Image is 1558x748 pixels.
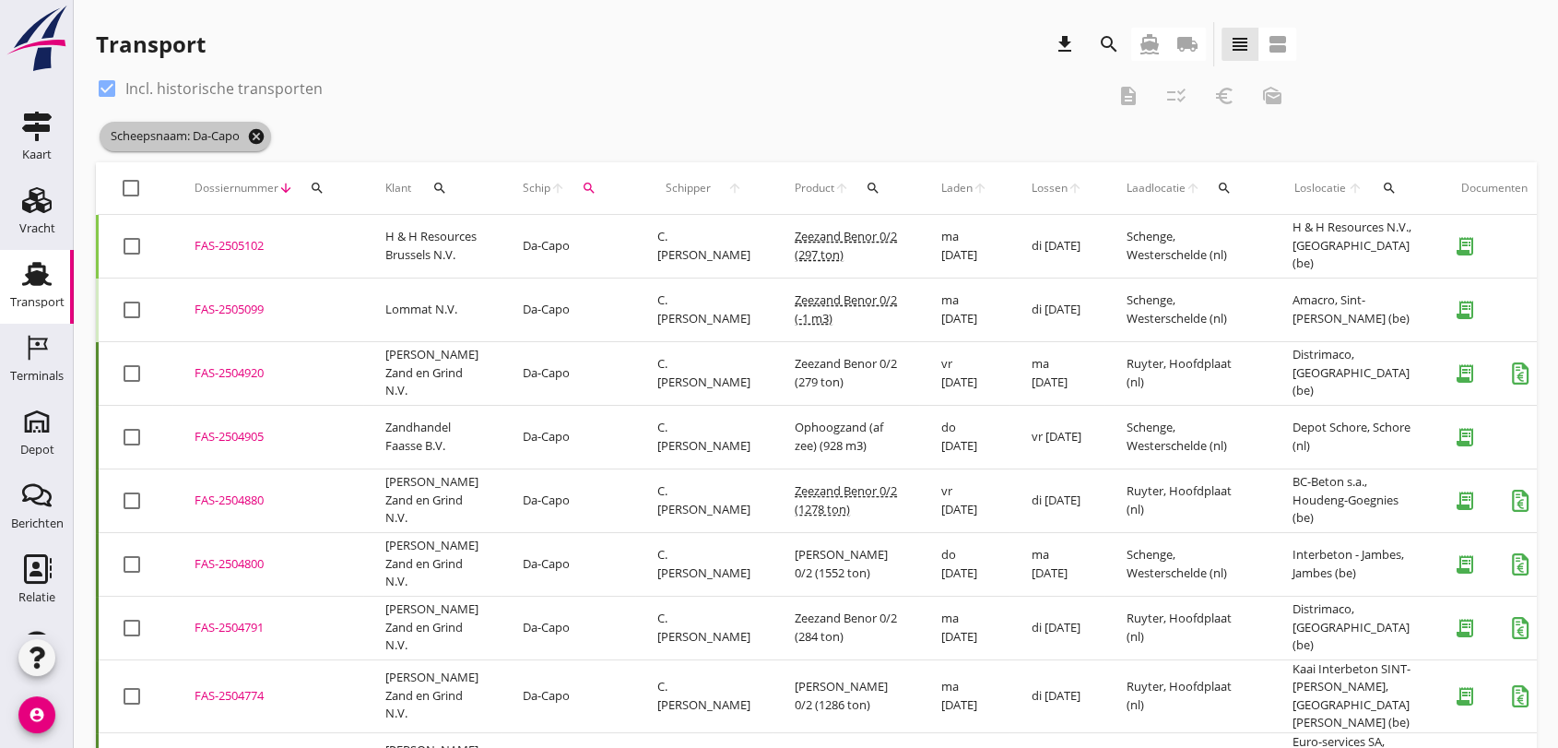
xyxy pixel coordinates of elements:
[1446,546,1483,583] i: receipt_long
[100,122,271,151] span: Scheepsnaam: Da-Capo
[1127,180,1186,196] span: Laadlocatie
[1446,419,1483,456] i: receipt_long
[1054,33,1076,55] i: download
[363,341,501,405] td: [PERSON_NAME] Zand en Grind N.V.
[1270,532,1439,596] td: Interbeton - Jambes, Jambes (be)
[973,181,987,196] i: arrow_upward
[919,469,1009,532] td: vr [DATE]
[195,180,278,196] span: Dossiernummer
[1032,180,1068,196] span: Lossen
[1270,278,1439,341] td: Amacro, Sint-[PERSON_NAME] (be)
[635,532,773,596] td: C. [PERSON_NAME]
[1446,355,1483,392] i: receipt_long
[1267,33,1289,55] i: view_agenda
[1270,405,1439,469] td: Depot Schore, Schore (nl)
[195,555,341,574] div: FAS-2504800
[1347,181,1364,196] i: arrow_upward
[1009,469,1104,532] td: di [DATE]
[363,469,501,532] td: [PERSON_NAME] Zand en Grind N.V.
[1217,181,1232,196] i: search
[1104,596,1270,659] td: Ruyter, Hoofdplaat (nl)
[919,341,1009,405] td: vr [DATE]
[432,181,447,196] i: search
[1104,405,1270,469] td: Schenge, Westerschelde (nl)
[795,482,897,517] span: Zeezand Benor 0/2 (1278 ton)
[385,166,478,210] div: Klant
[501,532,635,596] td: Da-Capo
[1009,215,1104,279] td: di [DATE]
[1446,228,1483,265] i: receipt_long
[1446,610,1483,647] i: receipt_long
[1446,482,1483,519] i: receipt_long
[18,696,55,733] i: account_circle
[1270,215,1439,279] td: H & H Resources N.V., [GEOGRAPHIC_DATA] (be)
[18,591,55,603] div: Relatie
[941,180,973,196] span: Laden
[19,222,55,234] div: Vracht
[919,215,1009,279] td: ma [DATE]
[1270,659,1439,732] td: Kaai Interbeton SINT-[PERSON_NAME], [GEOGRAPHIC_DATA][PERSON_NAME] (be)
[1382,181,1397,196] i: search
[795,228,897,263] span: Zeezand Benor 0/2 (297 ton)
[1009,405,1104,469] td: vr [DATE]
[773,532,919,596] td: [PERSON_NAME] 0/2 (1552 ton)
[195,492,341,510] div: FAS-2504880
[195,619,341,637] div: FAS-2504791
[501,405,635,469] td: Da-Capo
[635,659,773,732] td: C. [PERSON_NAME]
[1009,532,1104,596] td: ma [DATE]
[919,405,1009,469] td: do [DATE]
[363,659,501,732] td: [PERSON_NAME] Zand en Grind N.V.
[1229,33,1251,55] i: view_headline
[278,181,293,196] i: arrow_downward
[1176,33,1198,55] i: local_shipping
[501,659,635,732] td: Da-Capo
[1446,678,1483,715] i: receipt_long
[773,405,919,469] td: Ophoogzand (af zee) (928 m3)
[1270,469,1439,532] td: BC-Beton s.a., Houdeng-Goegnies (be)
[501,469,635,532] td: Da-Capo
[866,181,880,196] i: search
[1270,341,1439,405] td: Distrimaco, [GEOGRAPHIC_DATA] (be)
[773,659,919,732] td: [PERSON_NAME] 0/2 (1286 ton)
[1104,659,1270,732] td: Ruyter, Hoofdplaat (nl)
[4,5,70,73] img: logo-small.a267ee39.svg
[657,180,719,196] span: Schipper
[582,181,596,196] i: search
[1009,341,1104,405] td: ma [DATE]
[1186,181,1200,196] i: arrow_upward
[501,278,635,341] td: Da-Capo
[635,278,773,341] td: C. [PERSON_NAME]
[1139,33,1161,55] i: directions_boat
[1446,291,1483,328] i: receipt_long
[795,291,897,327] span: Zeezand Benor 0/2 (-1 m3)
[919,278,1009,341] td: ma [DATE]
[1104,215,1270,279] td: Schenge, Westerschelde (nl)
[773,596,919,659] td: Zeezand Benor 0/2 (284 ton)
[635,341,773,405] td: C. [PERSON_NAME]
[195,237,341,255] div: FAS-2505102
[22,148,52,160] div: Kaart
[834,181,849,196] i: arrow_upward
[635,596,773,659] td: C. [PERSON_NAME]
[719,181,750,196] i: arrow_upward
[10,370,64,382] div: Terminals
[363,215,501,279] td: H & H Resources Brussels N.V.
[125,79,323,98] label: Incl. historische transporten
[773,341,919,405] td: Zeezand Benor 0/2 (279 ton)
[363,278,501,341] td: Lommat N.V.
[795,180,834,196] span: Product
[195,364,341,383] div: FAS-2504920
[247,127,266,146] i: cancel
[635,215,773,279] td: C. [PERSON_NAME]
[195,687,341,706] div: FAS-2504774
[363,532,501,596] td: [PERSON_NAME] Zand en Grind N.V.
[1104,341,1270,405] td: Ruyter, Hoofdplaat (nl)
[1461,180,1528,196] div: Documenten
[550,181,565,196] i: arrow_upward
[501,341,635,405] td: Da-Capo
[1292,180,1347,196] span: Loslocatie
[1009,596,1104,659] td: di [DATE]
[363,405,501,469] td: Zandhandel Faasse B.V.
[501,596,635,659] td: Da-Capo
